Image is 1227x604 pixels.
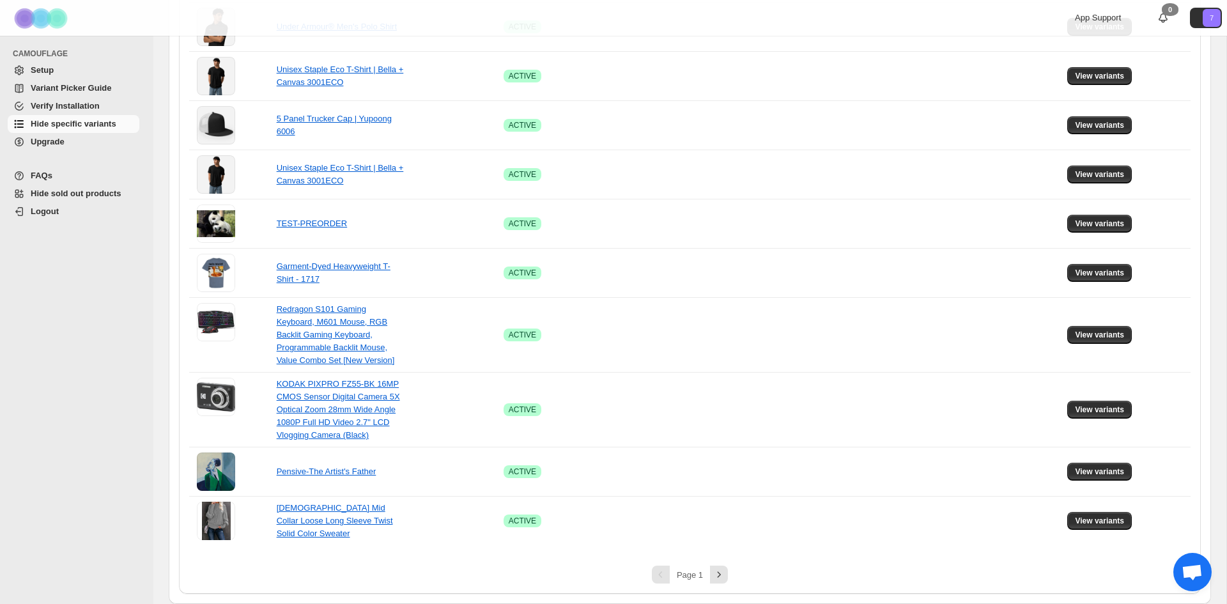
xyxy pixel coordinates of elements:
[1173,553,1212,591] div: Open chat
[277,65,404,87] a: Unisex Staple Eco T-Shirt | Bella + Canvas 3001ECO
[1067,463,1132,481] button: View variants
[8,133,139,151] a: Upgrade
[277,219,348,228] a: TEST-PREORDER
[1075,405,1124,415] span: View variants
[197,57,235,95] img: Unisex Staple Eco T-Shirt | Bella + Canvas 3001ECO
[1075,120,1124,130] span: View variants
[509,405,536,415] span: ACTIVE
[277,163,404,185] a: Unisex Staple Eco T-Shirt | Bella + Canvas 3001ECO
[8,203,139,221] a: Logout
[277,261,390,284] a: Garment-Dyed Heavyweight T-Shirt - 1717
[31,206,59,216] span: Logout
[31,65,54,75] span: Setup
[1203,9,1221,27] span: Avatar with initials 7
[1210,14,1214,22] text: 7
[1067,215,1132,233] button: View variants
[1067,512,1132,530] button: View variants
[277,304,395,365] a: Redragon S101 Gaming Keyboard, M601 Mouse, RGB Backlit Gaming Keyboard, Programmable Backlit Mous...
[1067,264,1132,282] button: View variants
[31,189,121,198] span: Hide sold out products
[1075,330,1124,340] span: View variants
[1075,268,1124,278] span: View variants
[8,185,139,203] a: Hide sold out products
[1067,116,1132,134] button: View variants
[509,71,536,81] span: ACTIVE
[1067,67,1132,85] button: View variants
[8,167,139,185] a: FAQs
[509,467,536,477] span: ACTIVE
[197,106,235,144] img: 5 Panel Trucker Cap | Yupoong 6006
[1067,401,1132,419] button: View variants
[31,171,52,180] span: FAQs
[277,379,400,440] a: KODAK PIXPRO FZ55-BK 16MP CMOS Sensor Digital Camera 5X Optical Zoom 28mm Wide Angle 1080P Full H...
[31,101,100,111] span: Verify Installation
[509,120,536,130] span: ACTIVE
[8,97,139,115] a: Verify Installation
[509,219,536,229] span: ACTIVE
[1075,219,1124,229] span: View variants
[197,155,235,194] img: Unisex Staple Eco T-Shirt | Bella + Canvas 3001ECO
[710,566,728,584] button: Next
[677,570,703,580] span: Page 1
[1075,516,1124,526] span: View variants
[509,268,536,278] span: ACTIVE
[10,1,74,36] img: Camouflage
[1075,169,1124,180] span: View variants
[509,330,536,340] span: ACTIVE
[509,169,536,180] span: ACTIVE
[1067,326,1132,344] button: View variants
[31,83,111,93] span: Variant Picker Guide
[13,49,144,59] span: CAMOUFLAGE
[8,79,139,97] a: Variant Picker Guide
[31,137,65,146] span: Upgrade
[1190,8,1222,28] button: Avatar with initials 7
[277,467,376,476] a: Pensive-The Artist's Father
[1162,3,1178,16] div: 0
[8,61,139,79] a: Setup
[1075,13,1121,22] span: App Support
[277,114,392,136] a: 5 Panel Trucker Cap | Yupoong 6006
[31,119,116,128] span: Hide specific variants
[1157,12,1169,24] a: 0
[1075,467,1124,477] span: View variants
[8,115,139,133] a: Hide specific variants
[197,453,235,491] img: Pensive-The Artist's Father
[1075,71,1124,81] span: View variants
[1067,166,1132,183] button: View variants
[509,516,536,526] span: ACTIVE
[189,566,1191,584] nav: Pagination
[277,503,393,538] a: [DEMOGRAPHIC_DATA] Mid Collar Loose Long Sleeve Twist Solid Color Sweater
